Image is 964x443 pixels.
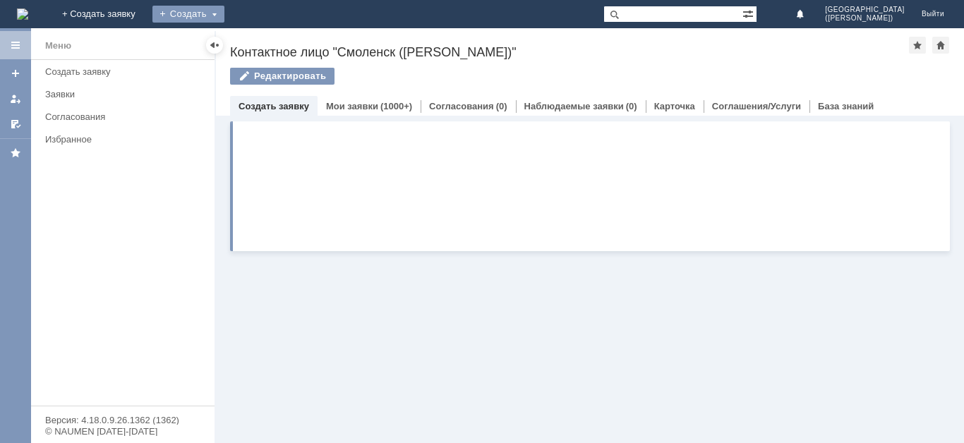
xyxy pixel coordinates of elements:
a: Наблюдаемые заявки [524,101,624,111]
a: Мои заявки [326,101,378,111]
span: Расширенный поиск [742,6,757,20]
a: Создать заявку [4,62,27,85]
div: Создать заявку [45,66,206,77]
img: logo [17,8,28,20]
a: Создать заявку [239,101,309,111]
div: © NAUMEN [DATE]-[DATE] [45,427,200,436]
a: Соглашения/Услуги [712,101,801,111]
a: Создать заявку [40,61,212,83]
div: Добавить в избранное [909,37,926,54]
div: (0) [626,101,637,111]
a: Мои заявки [4,87,27,110]
div: Версия: 4.18.0.9.26.1362 (1362) [45,415,200,425]
a: Перейти на домашнюю страницу [17,8,28,20]
div: Меню [45,37,71,54]
a: Мои согласования [4,113,27,135]
div: Контактное лицо "Смоленск ([PERSON_NAME])" [230,45,909,59]
div: Согласования [45,111,206,122]
a: Заявки [40,83,212,105]
a: Карточка [654,101,695,111]
div: (0) [496,101,507,111]
a: База знаний [818,101,874,111]
div: Скрыть меню [206,37,223,54]
span: ([PERSON_NAME]) [825,14,905,23]
div: Заявки [45,89,206,99]
div: Создать [152,6,224,23]
div: Сделать домашней страницей [932,37,949,54]
div: (1000+) [380,101,412,111]
div: Избранное [45,134,191,145]
a: Согласования [40,106,212,128]
span: [GEOGRAPHIC_DATA] [825,6,905,14]
a: Согласования [429,101,494,111]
